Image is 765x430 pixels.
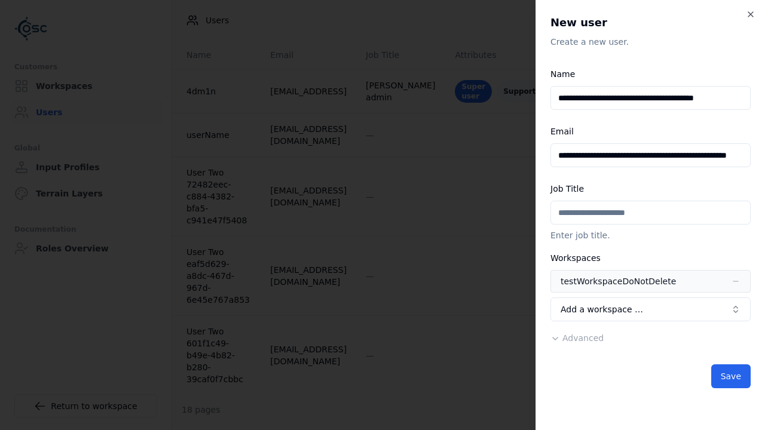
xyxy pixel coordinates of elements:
[550,332,604,344] button: Advanced
[562,333,604,343] span: Advanced
[550,36,751,48] p: Create a new user.
[550,229,751,241] p: Enter job title.
[550,14,751,31] h2: New user
[550,184,584,193] label: Job Title
[550,253,601,263] label: Workspaces
[561,275,676,287] div: testWorkspaceDoNotDelete
[550,69,575,79] label: Name
[561,303,643,315] span: Add a workspace …
[711,364,751,388] button: Save
[550,127,574,136] label: Email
